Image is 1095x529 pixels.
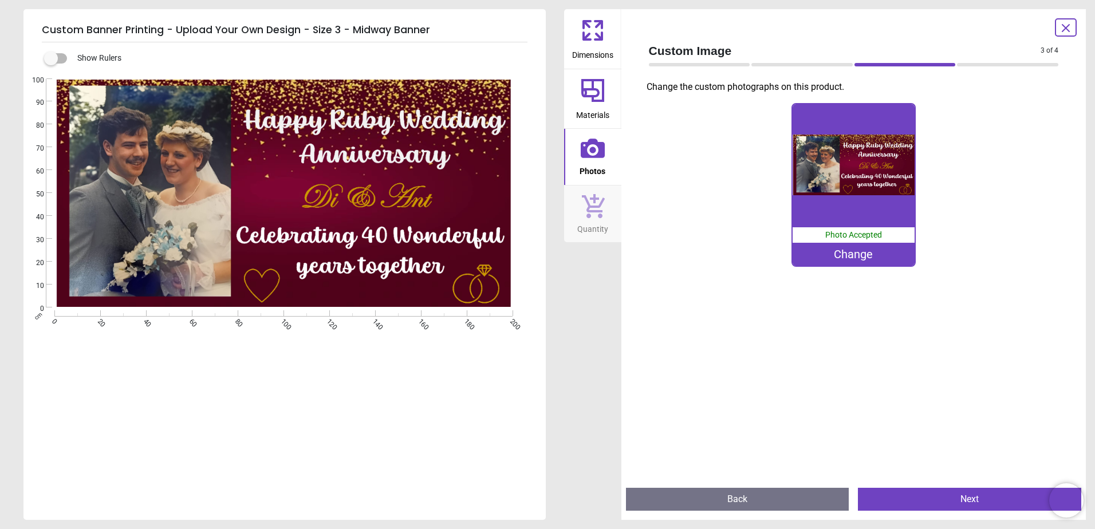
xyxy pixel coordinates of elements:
span: 40 [22,212,44,222]
span: Dimensions [572,44,613,61]
span: 20 [22,258,44,268]
p: Change the custom photographs on this product. [647,81,1068,93]
span: 160 [416,317,423,325]
button: Photos [564,129,621,185]
button: Materials [564,69,621,129]
span: 10 [22,281,44,291]
span: Quantity [577,218,608,235]
span: Materials [576,104,609,121]
span: 200 [507,317,515,325]
button: Dimensions [564,9,621,69]
button: Next [858,488,1081,511]
button: Quantity [564,185,621,243]
span: Photo Accepted [825,230,882,239]
span: 100 [22,76,44,85]
span: 80 [22,121,44,131]
button: Back [626,488,849,511]
span: 40 [141,317,148,325]
h5: Custom Banner Printing - Upload Your Own Design - Size 3 - Midway Banner [42,18,527,42]
span: 80 [233,317,240,325]
iframe: Brevo live chat [1049,483,1084,518]
span: 140 [370,317,377,325]
span: Custom Image [649,42,1041,59]
span: 120 [324,317,332,325]
span: 3 of 4 [1041,46,1058,56]
span: 30 [22,235,44,245]
span: 70 [22,144,44,153]
span: 100 [278,317,286,325]
span: 0 [50,317,57,325]
span: Photos [580,160,605,177]
span: 60 [22,167,44,176]
span: 180 [462,317,469,325]
span: 50 [22,190,44,199]
span: 60 [187,317,194,325]
div: Change [793,243,915,266]
span: 90 [22,98,44,108]
span: 20 [95,317,103,325]
span: 0 [22,304,44,314]
span: cm [33,311,44,321]
div: Show Rulers [51,52,546,65]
